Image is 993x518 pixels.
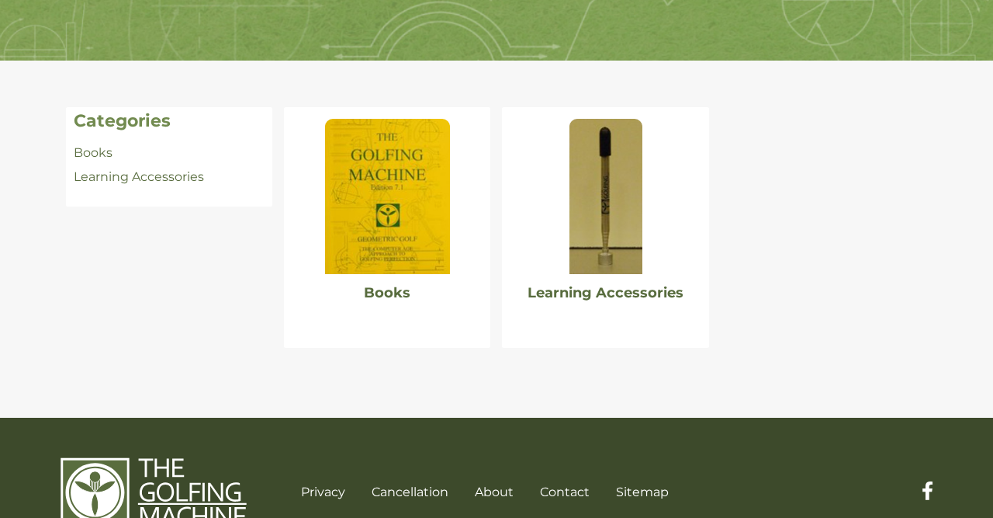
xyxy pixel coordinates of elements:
[74,145,112,160] a: Books
[528,284,683,301] a: Learning Accessories
[74,111,265,131] h4: Categories
[364,284,410,301] a: Books
[540,485,590,499] a: Contact
[301,485,345,499] a: Privacy
[74,169,204,184] a: Learning Accessories
[616,485,669,499] a: Sitemap
[372,485,448,499] a: Cancellation
[475,485,514,499] a: About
